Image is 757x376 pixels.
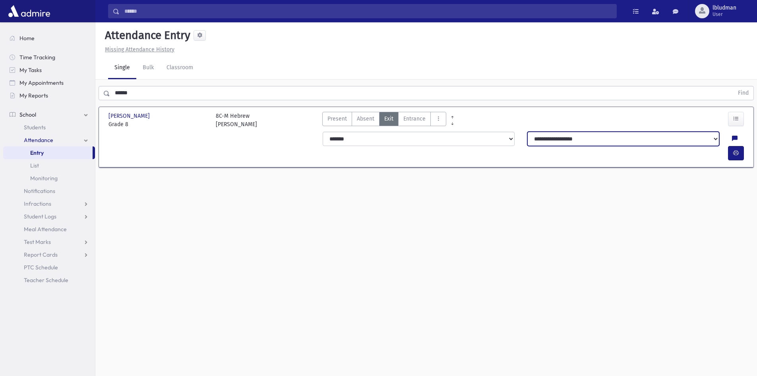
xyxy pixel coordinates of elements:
u: Missing Attendance History [105,46,174,53]
span: Infractions [24,200,51,207]
span: Entrance [403,115,426,123]
span: PTC Schedule [24,264,58,271]
div: AttTypes [322,112,446,129]
a: My Tasks [3,64,95,76]
span: Grade 8 [108,120,208,129]
span: Entry [30,149,44,156]
div: 8C-M Hebrew [PERSON_NAME] [216,112,257,129]
span: School [19,111,36,118]
span: Test Marks [24,238,51,245]
a: Bulk [136,57,160,79]
a: PTC Schedule [3,261,95,274]
span: Present [327,115,347,123]
a: List [3,159,95,172]
span: Absent [357,115,374,123]
span: Teacher Schedule [24,277,68,284]
span: Home [19,35,35,42]
a: Classroom [160,57,199,79]
a: Single [108,57,136,79]
input: Search [120,4,616,18]
span: Time Tracking [19,54,55,61]
h5: Attendance Entry [102,29,190,42]
img: AdmirePro [6,3,52,19]
span: Report Cards [24,251,58,258]
a: Monitoring [3,172,95,185]
span: My Reports [19,92,48,99]
a: Student Logs [3,210,95,223]
span: My Tasks [19,66,42,74]
a: My Appointments [3,76,95,89]
a: Test Marks [3,236,95,248]
span: List [30,162,39,169]
button: Find [733,86,753,100]
span: lbludman [712,5,736,11]
span: Student Logs [24,213,56,220]
span: Meal Attendance [24,226,67,233]
span: Notifications [24,187,55,195]
span: [PERSON_NAME] [108,112,151,120]
span: My Appointments [19,79,64,86]
a: My Reports [3,89,95,102]
a: Entry [3,146,93,159]
a: School [3,108,95,121]
a: Notifications [3,185,95,197]
span: Students [24,124,46,131]
span: Attendance [24,136,53,144]
a: Time Tracking [3,51,95,64]
a: Attendance [3,134,95,146]
a: Missing Attendance History [102,46,174,53]
a: Home [3,32,95,45]
a: Meal Attendance [3,223,95,236]
a: Students [3,121,95,134]
a: Teacher Schedule [3,274,95,286]
span: Monitoring [30,175,58,182]
a: Infractions [3,197,95,210]
span: User [712,11,736,18]
span: Exit [384,115,393,123]
a: Report Cards [3,248,95,261]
